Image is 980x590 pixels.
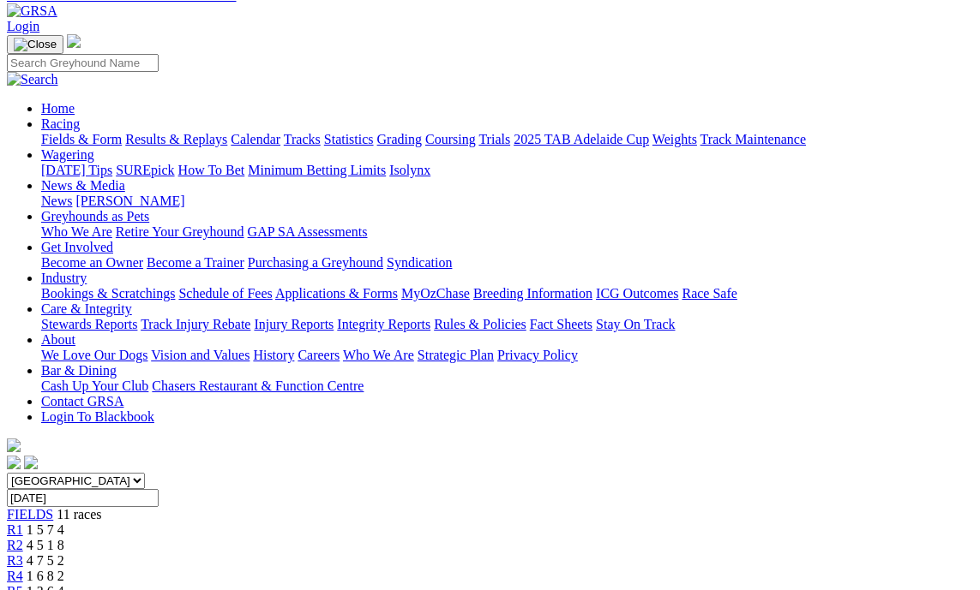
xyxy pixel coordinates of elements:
[24,456,38,469] img: twitter.svg
[41,240,113,254] a: Get Involved
[7,522,23,537] a: R1
[7,19,39,33] a: Login
[41,147,94,162] a: Wagering
[41,271,87,285] a: Industry
[7,538,23,552] a: R2
[41,332,75,347] a: About
[514,132,649,146] a: 2025 TAB Adelaide Cup
[596,286,678,301] a: ICG Outcomes
[178,286,272,301] a: Schedule of Fees
[41,132,122,146] a: Fields & Form
[41,317,137,331] a: Stewards Reports
[41,116,80,131] a: Racing
[41,286,973,301] div: Industry
[27,569,64,583] span: 1 6 8 2
[41,317,973,332] div: Care & Integrity
[7,72,58,87] img: Search
[425,132,476,146] a: Coursing
[41,163,112,177] a: [DATE] Tips
[254,317,334,331] a: Injury Reports
[7,569,23,583] a: R4
[41,209,149,223] a: Greyhounds as Pets
[67,34,81,48] img: logo-grsa-white.png
[7,3,57,19] img: GRSA
[652,132,697,146] a: Weights
[7,35,63,54] button: Toggle navigation
[298,348,340,362] a: Careers
[7,553,23,568] a: R3
[41,194,973,209] div: News & Media
[147,255,244,270] a: Become a Trainer
[231,132,280,146] a: Calendar
[497,348,578,362] a: Privacy Policy
[41,178,125,193] a: News & Media
[7,456,21,469] img: facebook.svg
[41,378,148,393] a: Cash Up Your Club
[41,255,143,270] a: Become an Owner
[41,224,973,240] div: Greyhounds as Pets
[27,553,64,568] span: 4 7 5 2
[41,132,973,147] div: Racing
[253,348,294,362] a: History
[41,101,75,116] a: Home
[41,194,72,208] a: News
[700,132,806,146] a: Track Maintenance
[530,317,592,331] a: Fact Sheets
[248,255,383,270] a: Purchasing a Greyhound
[275,286,398,301] a: Applications & Forms
[41,348,973,363] div: About
[27,538,64,552] span: 4 5 1 8
[178,163,245,177] a: How To Bet
[41,163,973,178] div: Wagering
[41,224,112,239] a: Who We Are
[41,394,123,408] a: Contact GRSA
[151,348,250,362] a: Vision and Values
[41,409,154,424] a: Login To Blackbook
[41,378,973,394] div: Bar & Dining
[41,286,175,301] a: Bookings & Scratchings
[57,507,101,521] span: 11 races
[377,132,422,146] a: Grading
[478,132,510,146] a: Trials
[434,317,526,331] a: Rules & Policies
[389,163,430,177] a: Isolynx
[248,163,386,177] a: Minimum Betting Limits
[41,363,117,378] a: Bar & Dining
[116,224,244,239] a: Retire Your Greyhound
[387,255,452,270] a: Syndication
[27,522,64,537] span: 1 5 7 4
[7,54,159,72] input: Search
[248,224,368,239] a: GAP SA Assessments
[116,163,174,177] a: SUREpick
[141,317,250,331] a: Track Injury Rebate
[41,348,147,362] a: We Love Our Dogs
[75,194,184,208] a: [PERSON_NAME]
[41,255,973,271] div: Get Involved
[343,348,414,362] a: Who We Are
[401,286,470,301] a: MyOzChase
[284,132,321,146] a: Tracks
[324,132,374,146] a: Statistics
[7,507,53,521] a: FIELDS
[41,301,132,316] a: Care & Integrity
[682,286,737,301] a: Race Safe
[7,489,159,507] input: Select date
[7,438,21,452] img: logo-grsa-white.png
[418,348,494,362] a: Strategic Plan
[125,132,227,146] a: Results & Replays
[152,378,364,393] a: Chasers Restaurant & Function Centre
[14,38,57,51] img: Close
[596,317,675,331] a: Stay On Track
[473,286,592,301] a: Breeding Information
[337,317,430,331] a: Integrity Reports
